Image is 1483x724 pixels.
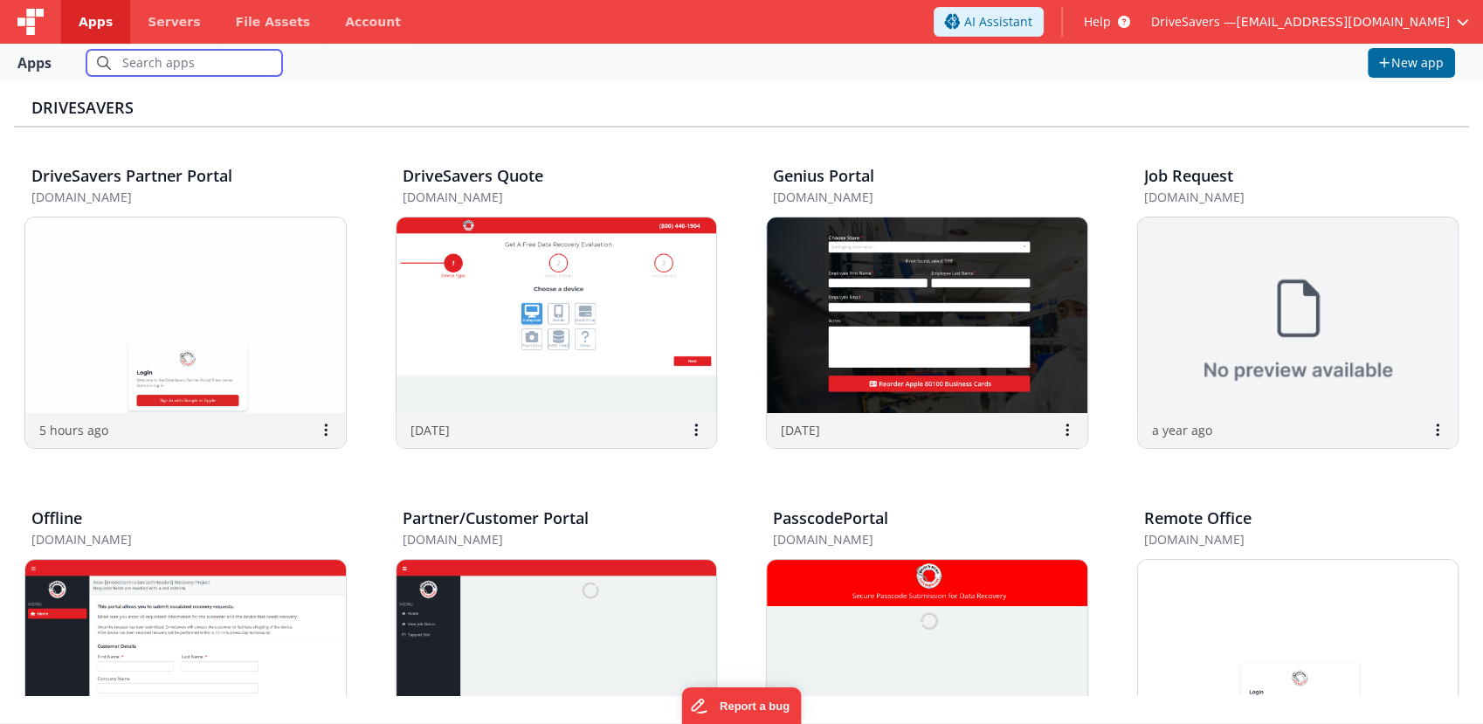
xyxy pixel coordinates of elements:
[403,168,543,185] h3: DriveSavers Quote
[781,421,820,439] p: [DATE]
[31,510,82,527] h3: Offline
[31,100,1452,117] h3: DriveSavers
[682,687,802,724] iframe: Marker.io feedback button
[1144,533,1416,546] h5: [DOMAIN_NAME]
[1144,510,1252,527] h3: Remote Office
[1368,48,1455,78] button: New app
[934,7,1044,37] button: AI Assistant
[773,533,1045,546] h5: [DOMAIN_NAME]
[410,421,450,439] p: [DATE]
[31,168,232,185] h3: DriveSavers Partner Portal
[17,52,52,73] div: Apps
[1236,13,1450,31] span: [EMAIL_ADDRESS][DOMAIN_NAME]
[39,421,108,439] p: 5 hours ago
[964,13,1032,31] span: AI Assistant
[148,13,200,31] span: Servers
[1152,421,1212,439] p: a year ago
[1144,190,1416,203] h5: [DOMAIN_NAME]
[236,13,311,31] span: File Assets
[773,510,888,527] h3: PasscodePortal
[79,13,113,31] span: Apps
[86,50,282,76] input: Search apps
[31,190,303,203] h5: [DOMAIN_NAME]
[403,510,589,527] h3: Partner/Customer Portal
[31,533,303,546] h5: [DOMAIN_NAME]
[1151,13,1469,31] button: DriveSavers — [EMAIL_ADDRESS][DOMAIN_NAME]
[1144,168,1233,185] h3: Job Request
[773,190,1045,203] h5: [DOMAIN_NAME]
[403,533,674,546] h5: [DOMAIN_NAME]
[773,168,874,185] h3: Genius Portal
[403,190,674,203] h5: [DOMAIN_NAME]
[1084,13,1111,31] span: Help
[1151,13,1236,31] span: DriveSavers —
